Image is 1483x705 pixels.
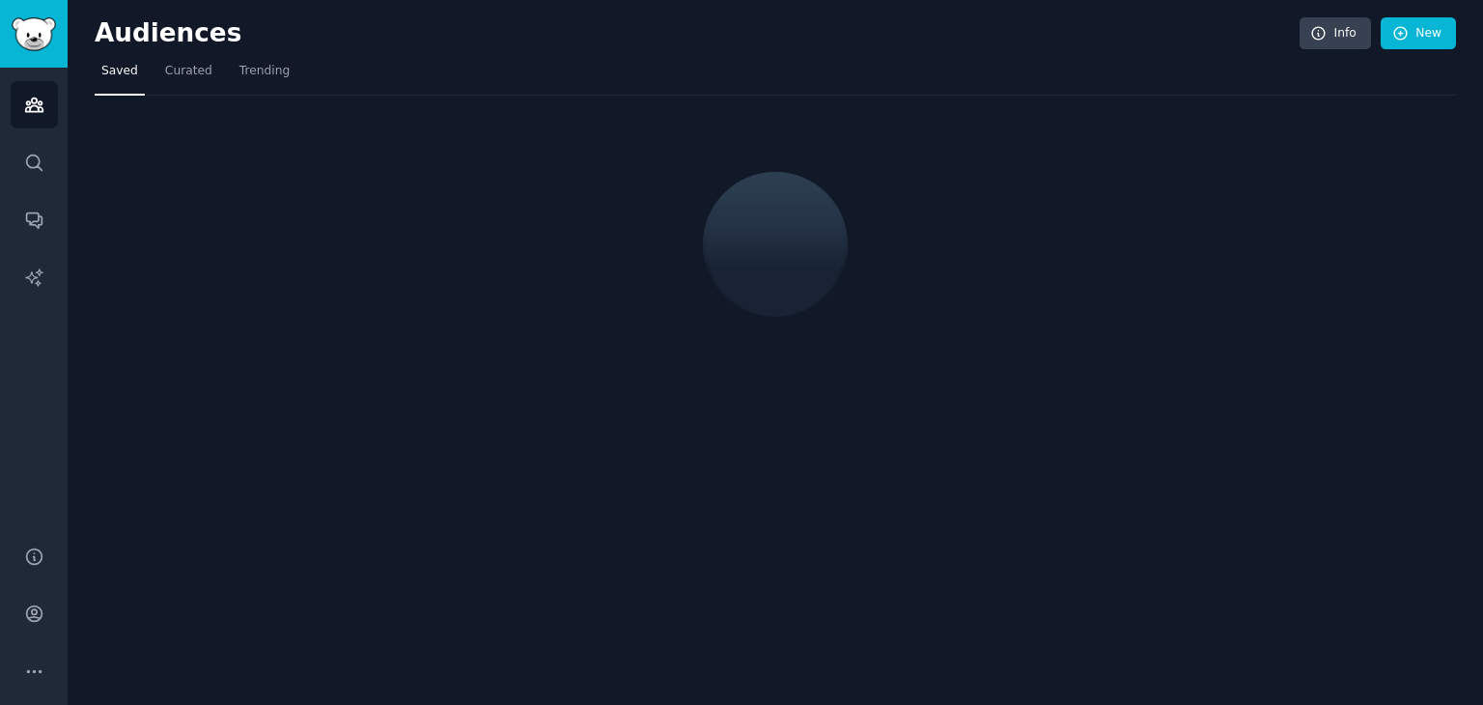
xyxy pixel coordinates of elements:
[239,63,290,80] span: Trending
[101,63,138,80] span: Saved
[233,56,296,96] a: Trending
[12,17,56,51] img: GummySearch logo
[95,56,145,96] a: Saved
[158,56,219,96] a: Curated
[1300,17,1371,50] a: Info
[1381,17,1456,50] a: New
[95,18,1300,49] h2: Audiences
[165,63,212,80] span: Curated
